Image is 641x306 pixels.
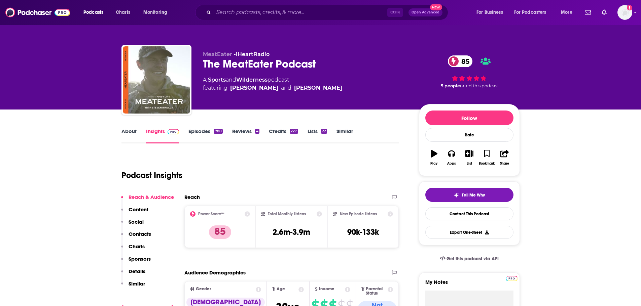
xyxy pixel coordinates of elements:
[121,128,137,143] a: About
[425,207,513,220] a: Contact This Podcast
[116,8,130,17] span: Charts
[129,219,144,225] p: Social
[514,8,546,17] span: For Podcasters
[121,268,145,280] button: Details
[340,212,377,216] h2: New Episode Listens
[460,83,499,88] span: rated this podcast
[460,145,478,170] button: List
[443,145,460,170] button: Apps
[129,194,174,200] p: Reach & Audience
[510,7,556,18] button: open menu
[209,225,231,239] p: 85
[203,76,342,92] div: A podcast
[129,280,145,287] p: Similar
[121,206,148,219] button: Content
[336,128,353,143] a: Similar
[290,129,298,134] div: 227
[79,7,112,18] button: open menu
[467,162,472,166] div: List
[196,287,211,291] span: Gender
[214,7,387,18] input: Search podcasts, credits, & more...
[121,194,174,206] button: Reach & Audience
[430,162,437,166] div: Play
[599,7,609,18] a: Show notifications dropdown
[121,231,151,243] button: Contacts
[476,8,503,17] span: For Business
[232,128,259,143] a: Reviews4
[5,6,70,19] img: Podchaser - Follow, Share and Rate Podcasts
[236,51,270,57] a: iHeartRadio
[308,128,327,143] a: Lists22
[412,11,439,14] span: Open Advanced
[184,269,246,276] h2: Audience Demographics
[129,231,151,237] p: Contacts
[121,219,144,231] button: Social
[168,129,179,134] img: Podchaser Pro
[121,243,145,256] button: Charts
[214,129,222,134] div: 780
[273,227,310,237] h3: 2.6m-3.9m
[582,7,594,18] a: Show notifications dropdown
[447,256,499,262] span: Get this podcast via API
[425,279,513,291] label: My Notes
[202,5,455,20] div: Search podcasts, credits, & more...
[321,129,327,134] div: 22
[454,192,459,198] img: tell me why sparkle
[434,251,504,267] a: Get this podcast via API
[281,84,291,92] span: and
[294,84,342,92] a: Spencer Neuharth
[430,4,442,10] span: New
[425,128,513,142] div: Rate
[408,8,442,16] button: Open AdvancedNew
[419,51,520,93] div: 85 5 peoplerated this podcast
[129,206,148,213] p: Content
[129,268,145,274] p: Details
[230,84,278,92] a: Steven Rinella
[226,77,236,83] span: and
[319,287,334,291] span: Income
[203,84,342,92] span: featuring
[627,5,632,10] svg: Add a profile image
[472,7,511,18] button: open menu
[121,256,151,268] button: Sponsors
[455,55,473,67] span: 85
[448,55,473,67] a: 85
[478,145,496,170] button: Bookmark
[111,7,134,18] a: Charts
[236,77,268,83] a: Wilderness
[198,212,224,216] h2: Power Score™
[561,8,572,17] span: More
[366,287,387,296] span: Parental Status
[143,8,167,17] span: Monitoring
[255,129,259,134] div: 4
[617,5,632,20] span: Logged in as eringalloway
[139,7,176,18] button: open menu
[462,192,485,198] span: Tell Me Why
[425,188,513,202] button: tell me why sparkleTell Me Why
[447,162,456,166] div: Apps
[123,46,190,114] img: The MeatEater Podcast
[617,5,632,20] img: User Profile
[184,194,200,200] h2: Reach
[506,275,518,281] a: Pro website
[188,128,222,143] a: Episodes780
[496,145,513,170] button: Share
[121,170,182,180] h1: Podcast Insights
[441,83,460,88] span: 5 people
[500,162,509,166] div: Share
[129,243,145,250] p: Charts
[121,280,145,293] button: Similar
[425,145,443,170] button: Play
[425,111,513,125] button: Follow
[617,5,632,20] button: Show profile menu
[83,8,103,17] span: Podcasts
[347,227,379,237] h3: 90k-133k
[556,7,581,18] button: open menu
[208,77,226,83] a: Sports
[479,162,495,166] div: Bookmark
[234,51,270,57] span: •
[506,276,518,281] img: Podchaser Pro
[277,287,285,291] span: Age
[268,212,306,216] h2: Total Monthly Listens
